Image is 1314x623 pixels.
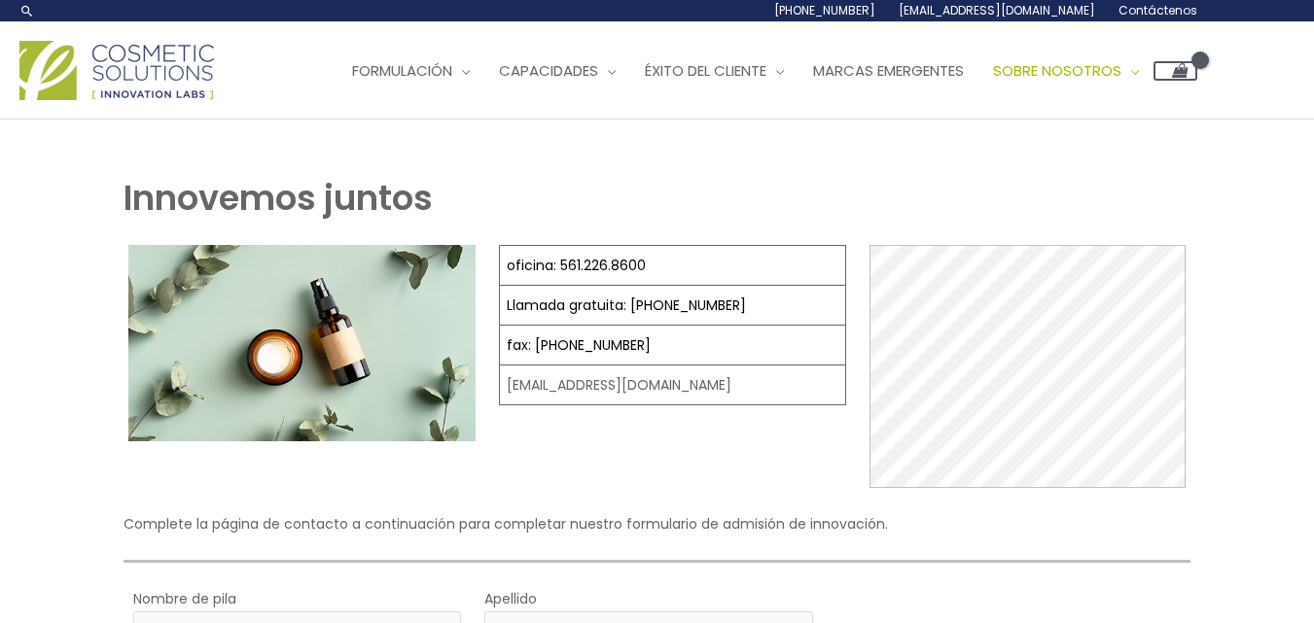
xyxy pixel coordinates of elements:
a: Marcas emergentes [799,42,978,100]
a: Enlace del icono de búsqueda [19,3,35,18]
a: fax: [PHONE_NUMBER] [507,335,651,355]
a: Sobre nosotros [978,42,1154,100]
a: Capacidades [484,42,630,100]
a: oficina: 561.226.8600 [507,256,646,275]
font: Apellido [484,589,537,608]
font: Éxito del cliente [645,60,766,81]
a: Éxito del cliente [630,42,799,100]
font: [EMAIL_ADDRESS][DOMAIN_NAME] [507,375,731,395]
a: Ver carrito de compras, vacío [1154,61,1197,81]
font: Formulación [352,60,452,81]
font: Nombre de pila [133,589,236,608]
font: [PHONE_NUMBER] [774,2,875,18]
font: Marcas emergentes [813,60,964,81]
a: Llamada gratuita: [PHONE_NUMBER] [507,295,746,315]
img: Imagen de la página de contacto del fabricante de productos para el cuidado de la piel de marca p... [128,245,476,440]
font: Contáctenos [1119,2,1197,18]
img: Logotipo de soluciones cosméticas [19,41,214,100]
font: Capacidades [499,60,598,81]
a: Formulación [337,42,484,100]
font: Innovemos juntos [124,174,433,222]
font: [EMAIL_ADDRESS][DOMAIN_NAME] [899,2,1095,18]
nav: Navegación del sitio [323,42,1197,100]
font: Sobre nosotros [993,60,1121,81]
font: Complete la página de contacto a continuación para completar nuestro formulario de admisión de in... [124,514,888,534]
